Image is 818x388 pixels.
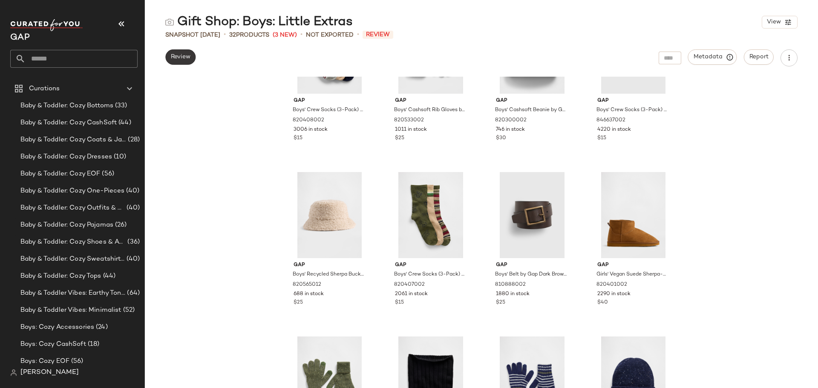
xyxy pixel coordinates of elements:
[20,186,124,196] span: Baby & Toddler: Cozy One-Pieces
[20,101,113,111] span: Baby & Toddler: Cozy Bottoms
[293,117,324,124] span: 820408002
[294,135,302,142] span: $15
[766,19,781,26] span: View
[20,254,125,264] span: Baby & Toddler: Cozy Sweatshirts & Sweatpants
[395,290,428,298] span: 2061 in stock
[94,322,108,332] span: (24)
[126,135,140,145] span: (28)
[590,172,676,258] img: cn60234587.jpg
[597,97,669,105] span: Gap
[762,16,798,29] button: View
[496,262,568,269] span: Gap
[121,305,135,315] span: (52)
[10,369,17,376] img: svg%3e
[69,356,84,366] span: (56)
[395,299,404,307] span: $15
[170,54,190,60] span: Review
[496,290,530,298] span: 1880 in stock
[597,290,631,298] span: 2290 in stock
[294,262,366,269] span: Gap
[20,118,117,128] span: Baby & Toddler: Cozy CashSoft
[125,288,140,298] span: (64)
[229,32,236,38] span: 32
[20,368,79,378] span: [PERSON_NAME]
[596,271,668,279] span: Girls' Vegan Suede Sherpa-Lined Boots by Gap Cognac Size 1
[224,30,226,40] span: •
[294,97,366,105] span: Gap
[596,117,625,124] span: 846637002
[20,152,112,162] span: Baby & Toddler: Cozy Dresses
[294,299,303,307] span: $25
[124,186,139,196] span: (40)
[100,169,114,179] span: (56)
[20,288,125,298] span: Baby & Toddler Vibes: Earthy Tones
[165,31,220,40] span: Snapshot [DATE]
[300,30,302,40] span: •
[20,305,121,315] span: Baby & Toddler Vibes: Minimalist
[20,356,69,366] span: Boys: Cozy EOF
[117,118,131,128] span: (44)
[101,271,116,281] span: (44)
[394,106,466,114] span: Boys' Cashsoft Rib Gloves by Gap Black Size S
[294,290,324,298] span: 688 in stock
[496,126,525,134] span: 746 in stock
[165,14,353,31] div: Gift Shop: Boys: Little Extras
[20,271,101,281] span: Baby & Toddler: Cozy Tops
[293,106,365,114] span: Boys' Crew Socks (3-Pack) by Gap Multi Size S
[596,106,668,114] span: Boys' Crew Socks (3-Pack) by Gap Multi Size M
[363,31,393,39] span: Review
[688,49,737,65] button: Metadata
[597,126,631,134] span: 4220 in stock
[597,135,606,142] span: $15
[20,169,100,179] span: Baby & Toddler: Cozy EOF
[20,322,94,332] span: Boys: Cozy Accessories
[126,237,140,247] span: (36)
[496,97,568,105] span: Gap
[693,53,732,61] span: Metadata
[10,33,30,42] span: Current Company Name
[20,339,86,349] span: Boys: Cozy CashSoft
[113,220,127,230] span: (26)
[495,117,527,124] span: 820300002
[395,135,404,142] span: $25
[495,281,526,289] span: 810888002
[394,271,466,279] span: Boys' Crew Socks (3-Pack) by Gap Multi Size M
[86,339,100,349] span: (18)
[597,299,608,307] span: $40
[496,135,506,142] span: $30
[489,172,575,258] img: cn28102113.jpg
[394,281,425,289] span: 820407002
[388,172,474,258] img: cn60803404.jpg
[495,106,567,114] span: Boys' Cashsoft Beanie by Gap Army Olive Size S/M
[125,254,140,264] span: (40)
[495,271,567,279] span: Boys' Belt by Gap Dark Brown Size L
[10,19,83,31] img: cfy_white_logo.C9jOOHJF.svg
[20,135,126,145] span: Baby & Toddler: Cozy Coats & Jackets
[125,203,140,213] span: (40)
[165,18,174,26] img: svg%3e
[165,49,196,65] button: Review
[20,203,125,213] span: Baby & Toddler: Cozy Outfits & Sets
[496,299,505,307] span: $25
[395,262,467,269] span: Gap
[112,152,127,162] span: (10)
[293,281,321,289] span: 820565012
[394,117,424,124] span: 820533002
[744,49,774,65] button: Report
[229,31,269,40] div: Products
[596,281,627,289] span: 820401002
[287,172,372,258] img: cn59644112.jpg
[113,101,127,111] span: (33)
[749,54,769,60] span: Report
[395,97,467,105] span: Gap
[357,30,359,40] span: •
[29,84,60,94] span: Curations
[293,271,365,279] span: Boys' Recycled Sherpa Bucket Hat by Gap Mojave Size S/M
[294,126,328,134] span: 3006 in stock
[20,237,126,247] span: Baby & Toddler: Cozy Shoes & Accessories
[597,262,669,269] span: Gap
[273,31,297,40] span: (3 New)
[20,220,113,230] span: Baby & Toddler: Cozy Pajamas
[306,31,354,40] span: Not Exported
[395,126,427,134] span: 1011 in stock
